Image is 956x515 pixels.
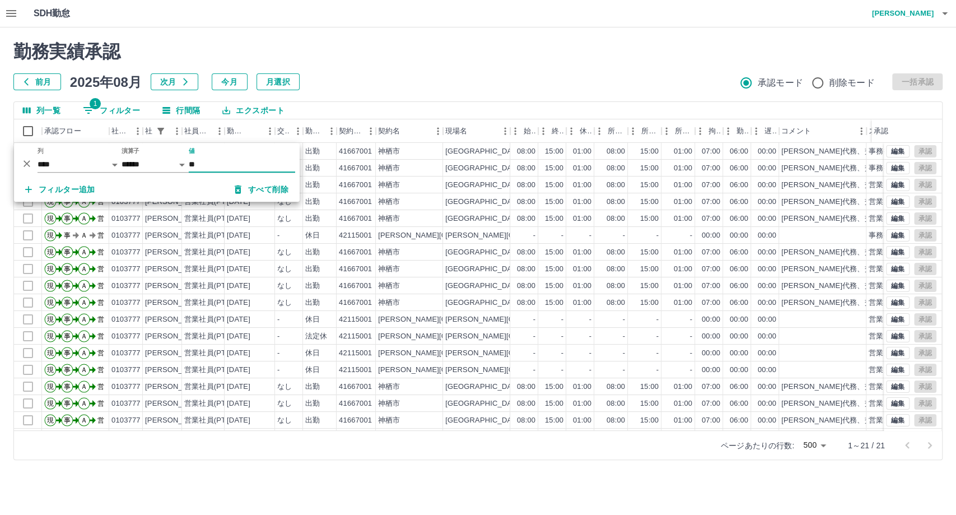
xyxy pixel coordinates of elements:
div: 41667001 [339,298,372,308]
div: 勤務 [736,119,749,143]
button: エクスポート [213,102,293,119]
div: 06:00 [730,281,748,291]
div: 所定終業 [628,119,661,143]
text: 事 [64,265,71,273]
div: 00:00 [730,230,748,241]
div: なし [277,264,292,275]
div: 神栖市 [378,163,400,174]
div: 神栖市 [378,247,400,258]
div: 01:00 [674,214,692,224]
div: 15:00 [545,281,563,291]
div: 00:00 [758,298,776,308]
div: 事務担当者承認待 [869,163,927,174]
button: メニュー [169,123,185,140]
div: 41667001 [339,163,372,174]
button: 前月 [13,73,61,90]
div: 承認フロー [44,119,81,143]
div: 08:00 [517,298,535,308]
text: 営 [97,215,104,222]
div: 07:00 [702,264,720,275]
button: 編集 [886,330,910,342]
div: [PERSON_NAME]代務、交通費支払票あり [781,180,924,191]
div: 15:00 [545,163,563,174]
button: 編集 [886,229,910,242]
div: [PERSON_NAME] [145,230,206,241]
div: 営業所長承認待 [869,281,920,291]
div: [PERSON_NAME] [145,281,206,291]
div: 事務担当者承認待 [869,230,927,241]
text: 現 [47,248,54,256]
div: [PERSON_NAME]代務、交通費支払票あり [781,197,924,207]
text: 営 [97,265,104,273]
div: 07:00 [702,298,720,308]
div: 出勤 [305,264,320,275]
div: 15:00 [545,298,563,308]
div: 休憩 [580,119,592,143]
div: 15:00 [640,197,659,207]
div: 出勤 [305,247,320,258]
div: 42115001 [339,230,372,241]
div: 休憩 [566,119,594,143]
div: 社員番号 [109,119,143,143]
button: 編集 [886,162,910,174]
text: Ａ [81,231,87,239]
div: 0103777 [111,247,141,258]
div: 遅刻等 [764,119,777,143]
button: 編集 [886,414,910,426]
span: 承認モード [758,76,803,90]
div: 08:00 [607,197,625,207]
div: 01:00 [573,264,591,275]
div: 営業所長承認待 [869,264,920,275]
div: なし [277,214,292,224]
div: 始業 [524,119,536,143]
div: 神栖市 [378,214,400,224]
div: [DATE] [227,314,250,325]
div: 15:00 [545,180,563,191]
div: 営業社員(PT契約) [184,214,243,224]
div: [DATE] [227,281,250,291]
div: 出勤 [305,298,320,308]
div: 営業社員(PT契約) [184,314,243,325]
div: - [277,314,279,325]
div: なし [277,281,292,291]
text: 現 [47,215,54,222]
div: 事務担当者承認待 [869,146,927,157]
text: Ａ [81,282,87,290]
div: 休日 [305,314,320,325]
div: 承認フロー [42,119,109,143]
div: [GEOGRAPHIC_DATA][PERSON_NAME] [445,247,584,258]
div: 01:00 [573,214,591,224]
div: 神栖市 [378,180,400,191]
button: メニュー [262,123,278,140]
div: 01:00 [573,247,591,258]
button: すべて削除 [226,179,297,199]
div: 15:00 [640,214,659,224]
div: 神栖市 [378,281,400,291]
div: 神栖市 [378,197,400,207]
text: 営 [97,299,104,307]
button: 編集 [886,364,910,376]
div: 07:00 [702,214,720,224]
div: 07:00 [702,146,720,157]
div: [DATE] [227,247,250,258]
button: フィルター表示 [74,102,149,119]
div: 08:00 [607,163,625,174]
div: 07:00 [702,180,720,191]
div: 社員名 [143,119,182,143]
div: 営業社員(PT契約) [184,298,243,308]
div: 契約コード [339,119,362,143]
div: 現場名 [445,119,467,143]
div: 08:00 [607,281,625,291]
div: - [589,230,591,241]
div: なし [277,298,292,308]
text: 営 [97,282,104,290]
div: 00:00 [758,180,776,191]
button: メニュー [362,123,379,140]
text: Ａ [81,299,87,307]
div: [PERSON_NAME] [145,214,206,224]
div: 社員番号 [111,119,129,143]
div: 出勤 [305,214,320,224]
div: 契約名 [376,119,443,143]
div: 交通費 [277,119,290,143]
div: 08:00 [607,214,625,224]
